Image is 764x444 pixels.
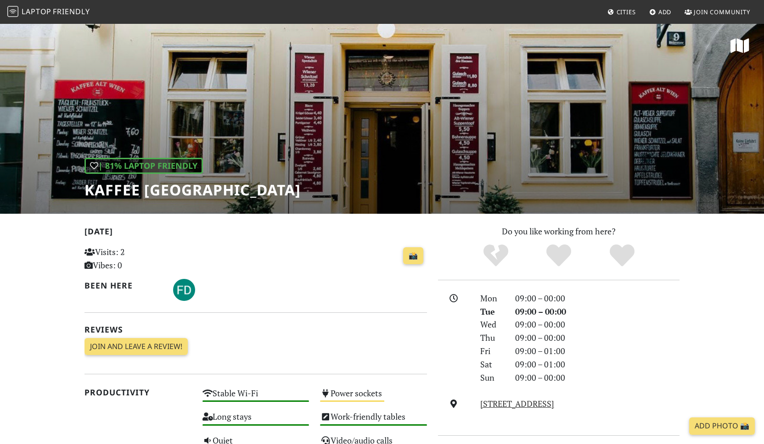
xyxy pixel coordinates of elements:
h2: [DATE] [84,227,427,240]
a: Join and leave a review! [84,338,188,355]
div: Long stays [197,409,315,433]
span: Laptop [22,6,51,17]
div: Work-friendly tables [315,409,433,433]
div: Sun [475,371,510,384]
a: Add [646,4,675,20]
div: 09:00 – 01:00 [510,344,685,358]
a: Cities [604,4,640,20]
div: Wed [475,318,510,331]
a: Join Community [681,4,754,20]
div: Mon [475,292,510,305]
img: LaptopFriendly [7,6,18,17]
div: Tue [475,305,510,318]
span: Cities [617,8,636,16]
span: Friendly [53,6,90,17]
p: Do you like working from here? [438,225,680,238]
div: No [464,243,528,268]
p: Visits: 2 Vibes: 0 [84,245,191,272]
span: Join Community [694,8,750,16]
a: LaptopFriendly LaptopFriendly [7,4,90,20]
div: 09:00 – 00:00 [510,305,685,318]
a: [STREET_ADDRESS] [480,398,554,409]
div: Fri [475,344,510,358]
div: 09:00 – 00:00 [510,292,685,305]
div: Stable Wi-Fi [197,386,315,409]
div: Power sockets [315,386,433,409]
div: 09:00 – 00:00 [510,318,685,331]
h2: Been here [84,281,162,290]
div: Thu [475,331,510,344]
img: 4357-fd.jpg [173,279,195,301]
div: | 81% Laptop Friendly [84,158,203,174]
h1: Kaffee [GEOGRAPHIC_DATA] [84,181,301,199]
div: 09:00 – 00:00 [510,371,685,384]
a: 📸 [403,247,423,265]
div: 09:00 – 01:00 [510,358,685,371]
div: Sat [475,358,510,371]
span: Add [658,8,672,16]
h2: Productivity [84,388,191,397]
div: Yes [527,243,590,268]
span: FD S [173,283,195,294]
div: 09:00 – 00:00 [510,331,685,344]
a: Add Photo 📸 [689,417,755,435]
h2: Reviews [84,325,427,334]
div: Definitely! [590,243,654,268]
